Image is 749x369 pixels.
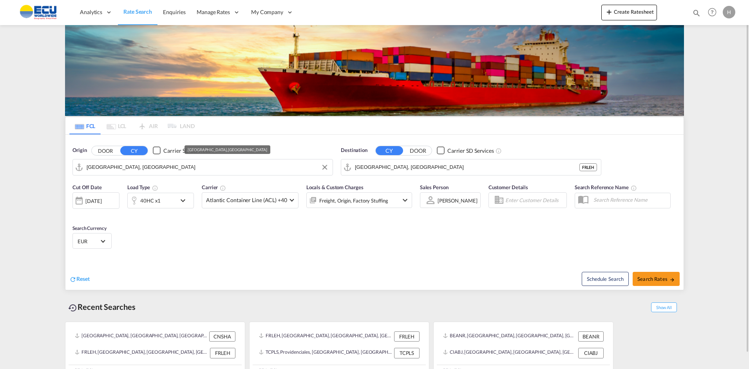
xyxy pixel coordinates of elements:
[12,4,65,21] img: 6cccb1402a9411edb762cf9624ab9cda.png
[601,5,657,20] button: icon-plus 400-fgCreate Ratesheet
[637,276,675,282] span: Search Rates
[210,348,235,358] div: FRLEH
[723,6,735,18] div: H
[65,298,139,316] div: Recent Searches
[355,161,579,173] input: Search by Port
[197,8,230,16] span: Manage Rates
[73,159,333,175] md-input-container: Shanghai, CNSHA
[319,161,331,173] button: Clear Input
[306,184,364,190] span: Locals & Custom Charges
[575,184,637,190] span: Search Reference Name
[209,331,235,342] div: CNSHA
[163,147,210,155] div: Carrier SD Services
[404,146,432,155] button: DOOR
[206,196,287,204] span: Atlantic Container Line (ACL) +40
[72,225,107,231] span: Search Currency
[69,275,90,284] div: icon-refreshReset
[394,331,420,342] div: FRLEH
[72,192,119,209] div: [DATE]
[251,8,283,16] span: My Company
[68,303,78,313] md-icon: icon-backup-restore
[631,185,637,191] md-icon: Your search will be saved by the below given name
[65,25,684,116] img: LCL+%26+FCL+BACKGROUND.png
[437,147,494,155] md-checkbox: Checkbox No Ink
[65,135,684,290] div: Origin DOOR CY Checkbox No InkUnchecked: Search for CY (Container Yard) services for all selected...
[669,277,675,282] md-icon: icon-arrow-right
[69,117,195,134] md-pagination-wrapper: Use the left and right arrow keys to navigate between tabs
[443,348,576,358] div: CIABJ, Abidjan, Ivory Coast, Western Africa, Africa
[488,184,528,190] span: Customer Details
[85,197,101,204] div: [DATE]
[75,331,207,342] div: CNSHA, Shanghai, China, Greater China & Far East Asia, Asia Pacific
[80,8,102,16] span: Analytics
[127,193,194,208] div: 40HC x1icon-chevron-down
[220,185,226,191] md-icon: The selected Trucker/Carrierwill be displayed in the rate results If the rates are from another f...
[120,146,148,155] button: CY
[496,148,502,154] md-icon: Unchecked: Search for CY (Container Yard) services for all selected carriers.Checked : Search for...
[69,117,101,134] md-tab-item: FCL
[582,272,629,286] button: Note: By default Schedule search will only considerorigin ports, destination ports and cut off da...
[178,196,192,205] md-icon: icon-chevron-down
[72,184,102,190] span: Cut Off Date
[578,331,604,342] div: BEANR
[394,348,420,358] div: TCPLS
[202,184,226,190] span: Carrier
[69,276,76,283] md-icon: icon-refresh
[188,145,267,154] div: [GEOGRAPHIC_DATA], [GEOGRAPHIC_DATA]
[692,9,701,20] div: icon-magnify
[259,348,392,358] div: TCPLS, Providenciales, Turks and Caicos Islands, Caribbean, Americas
[92,146,119,155] button: DOOR
[319,195,388,206] div: Freight Origin Factory Stuffing
[78,238,100,245] span: EUR
[438,197,478,204] div: [PERSON_NAME]
[578,348,604,358] div: CIABJ
[604,7,614,16] md-icon: icon-plus 400-fg
[123,8,152,15] span: Rate Search
[87,161,329,173] input: Search by Port
[651,302,677,312] span: Show All
[633,272,680,286] button: Search Ratesicon-arrow-right
[77,235,107,247] md-select: Select Currency: € EUREuro
[376,146,403,155] button: CY
[400,195,410,205] md-icon: icon-chevron-down
[590,194,670,206] input: Search Reference Name
[443,331,576,342] div: BEANR, Antwerp, Belgium, Western Europe, Europe
[140,195,161,206] div: 40HC x1
[341,147,367,154] span: Destination
[153,147,210,155] md-checkbox: Checkbox No Ink
[505,194,564,206] input: Enter Customer Details
[706,5,719,19] span: Help
[447,147,494,155] div: Carrier SD Services
[306,192,412,208] div: Freight Origin Factory Stuffingicon-chevron-down
[706,5,723,20] div: Help
[259,331,392,342] div: FRLEH, Le Havre, France, Western Europe, Europe
[72,208,78,219] md-datepicker: Select
[76,275,90,282] span: Reset
[692,9,701,17] md-icon: icon-magnify
[420,184,449,190] span: Sales Person
[75,348,208,358] div: FRLEH, Le Havre, France, Western Europe, Europe
[341,159,601,175] md-input-container: Le Havre, FRLEH
[127,184,158,190] span: Load Type
[152,185,158,191] md-icon: icon-information-outline
[163,9,186,15] span: Enquiries
[437,195,478,206] md-select: Sales Person: Hippolyte Sainton
[72,147,87,154] span: Origin
[579,163,597,171] div: FRLEH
